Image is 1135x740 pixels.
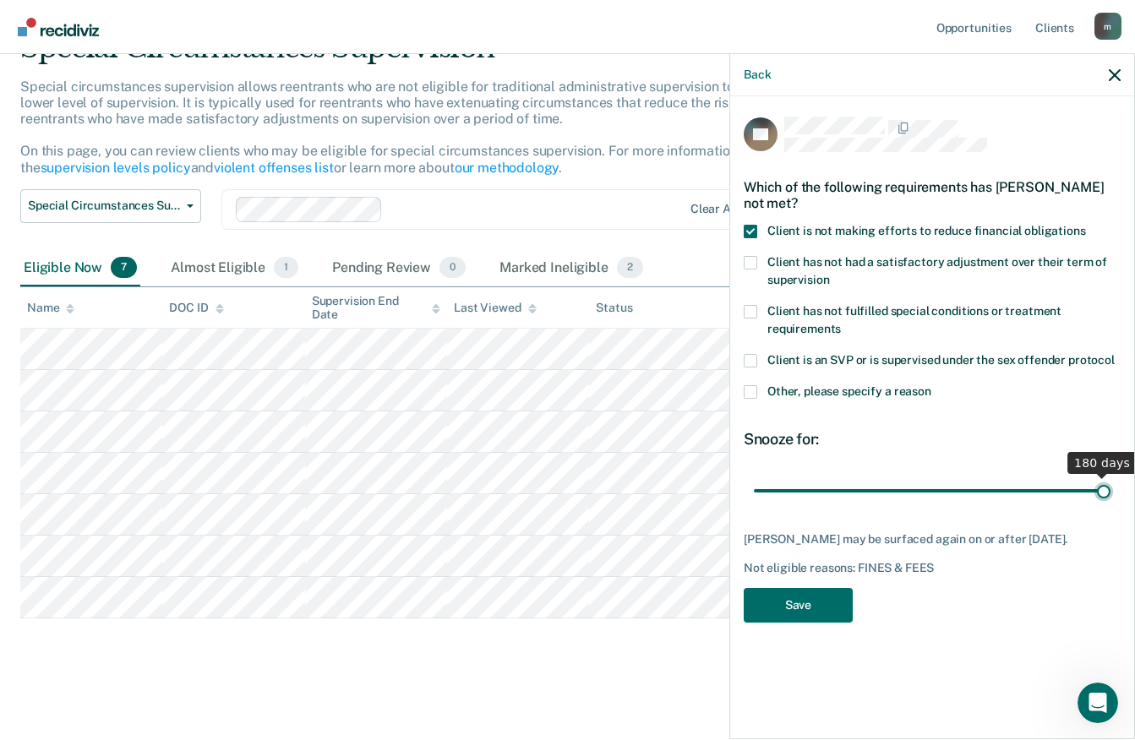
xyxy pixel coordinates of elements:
div: Clear agents [690,202,762,216]
span: Client has not had a satisfactory adjustment over their term of supervision [767,255,1107,286]
div: Special Circumstances Supervision [20,30,871,79]
button: Back [744,68,771,82]
div: Last Viewed [454,301,536,315]
span: 0 [439,257,466,279]
span: Client is not making efforts to reduce financial obligations [767,224,1086,237]
a: our methodology [455,160,559,176]
iframe: Intercom live chat [1078,683,1118,723]
span: Client is an SVP or is supervised under the sex offender protocol [767,353,1115,367]
div: Snooze for: [744,430,1121,449]
div: [PERSON_NAME] may be surfaced again on or after [DATE]. [744,532,1121,547]
div: Almost Eligible [167,250,302,287]
span: Client has not fulfilled special conditions or treatment requirements [767,304,1061,335]
span: 7 [111,257,137,279]
span: 2 [617,257,643,279]
p: Special circumstances supervision allows reentrants who are not eligible for traditional administ... [20,79,850,176]
div: Not eligible reasons: FINES & FEES [744,561,1121,575]
span: Other, please specify a reason [767,384,931,398]
button: Save [744,588,853,623]
div: Pending Review [329,250,469,287]
div: Eligible Now [20,250,140,287]
a: violent offenses list [214,160,334,176]
div: Name [27,301,74,315]
div: m [1094,13,1121,40]
div: Status [596,301,632,315]
span: Special Circumstances Supervision [28,199,180,213]
div: Supervision End Date [312,294,440,323]
a: supervision levels policy [41,160,191,176]
span: 1 [274,257,298,279]
button: Profile dropdown button [1094,13,1121,40]
div: Marked Ineligible [496,250,647,287]
img: Recidiviz [18,18,99,36]
div: Which of the following requirements has [PERSON_NAME] not met? [744,166,1121,225]
div: DOC ID [169,301,223,315]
